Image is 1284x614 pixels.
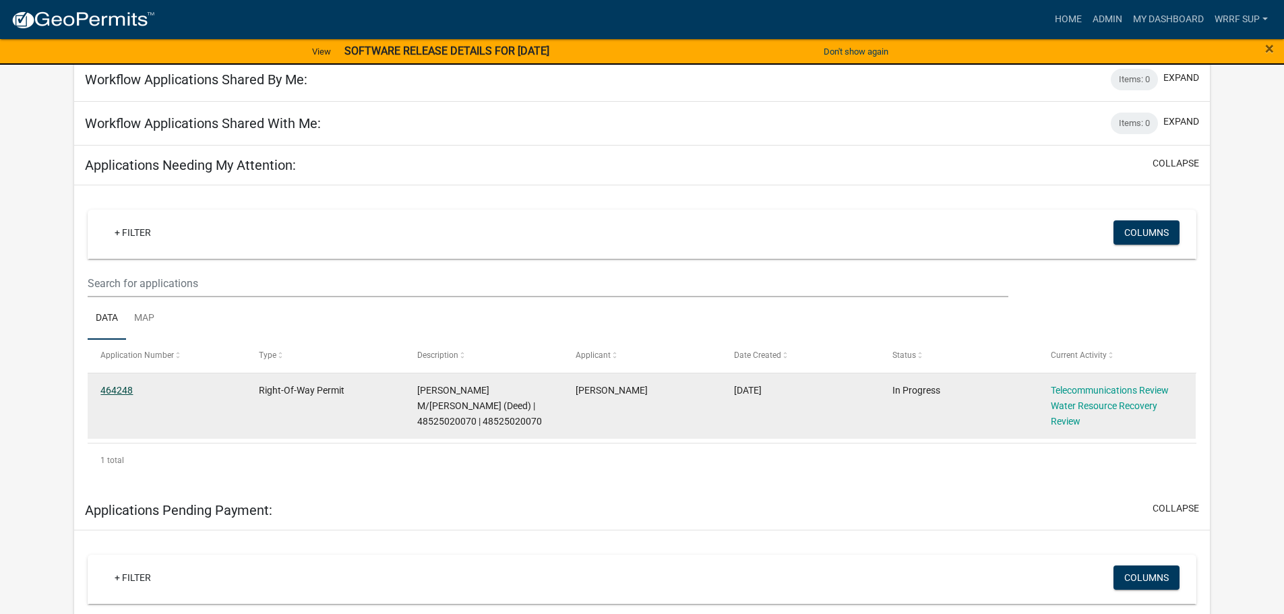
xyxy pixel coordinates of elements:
[892,350,916,360] span: Status
[1111,113,1158,134] div: Items: 0
[104,565,162,590] a: + Filter
[576,350,611,360] span: Applicant
[1051,350,1107,360] span: Current Activity
[74,185,1210,491] div: collapse
[1113,565,1180,590] button: Columns
[1049,7,1087,32] a: Home
[892,385,940,396] span: In Progress
[818,40,894,63] button: Don't show again
[85,71,307,88] h5: Workflow Applications Shared By Me:
[85,115,321,131] h5: Workflow Applications Shared With Me:
[879,340,1037,372] datatable-header-cell: Status
[344,44,549,57] strong: SOFTWARE RELEASE DETAILS FOR [DATE]
[100,350,174,360] span: Application Number
[104,220,162,245] a: + Filter
[88,297,126,340] a: Data
[1265,39,1274,58] span: ×
[88,443,1196,477] div: 1 total
[85,157,296,173] h5: Applications Needing My Attention:
[1128,7,1209,32] a: My Dashboard
[1153,501,1199,516] button: collapse
[1087,7,1128,32] a: Admin
[417,385,542,427] span: REETZ, MORGAN M/SHARADAN (Deed) | 48525020070 | 48525020070
[126,297,162,340] a: Map
[1051,385,1169,396] a: Telecommunications Review
[100,385,133,396] a: 464248
[307,40,336,63] a: View
[1111,69,1158,90] div: Items: 0
[259,350,276,360] span: Type
[246,340,404,372] datatable-header-cell: Type
[721,340,880,372] datatable-header-cell: Date Created
[1209,7,1273,32] a: WRRF Sup
[1037,340,1196,372] datatable-header-cell: Current Activity
[88,340,246,372] datatable-header-cell: Application Number
[1051,400,1157,427] a: Water Resource Recovery Review
[88,270,1008,297] input: Search for applications
[576,385,648,396] span: Tyler Perkins
[1265,40,1274,57] button: Close
[563,340,721,372] datatable-header-cell: Applicant
[1153,156,1199,171] button: collapse
[734,350,781,360] span: Date Created
[85,502,272,518] h5: Applications Pending Payment:
[417,350,458,360] span: Description
[259,385,344,396] span: Right-Of-Way Permit
[1163,71,1199,85] button: expand
[1113,220,1180,245] button: Columns
[734,385,762,396] span: 08/15/2025
[1163,115,1199,129] button: expand
[404,340,563,372] datatable-header-cell: Description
